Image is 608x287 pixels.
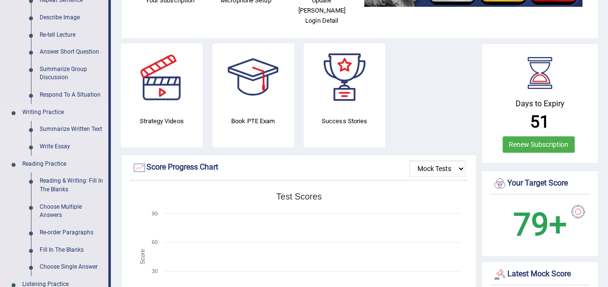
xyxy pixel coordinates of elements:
[35,86,108,104] a: Respond To A Situation
[152,239,158,245] text: 60
[35,224,108,242] a: Re-order Paragraphs
[35,242,108,259] a: Fill In The Blanks
[212,116,294,126] h4: Book PTE Exam
[35,9,108,27] a: Describe Image
[121,116,203,126] h4: Strategy Videos
[152,268,158,274] text: 30
[152,211,158,216] text: 90
[35,172,108,198] a: Reading & Writing: Fill In The Blanks
[513,206,567,243] b: 79+
[492,267,587,282] div: Latest Mock Score
[35,199,108,224] a: Choose Multiple Answers
[530,112,549,132] b: 51
[276,192,322,201] tspan: Test scores
[35,121,108,138] a: Summarize Written Text
[35,27,108,44] a: Re-tell Lecture
[35,138,108,156] a: Write Essay
[35,61,108,86] a: Summarize Group Discussion
[132,160,465,175] div: Score Progress Chart
[492,176,587,191] div: Your Target Score
[35,43,108,61] a: Answer Short Question
[18,156,108,173] a: Reading Practice
[18,104,108,121] a: Writing Practice
[503,136,575,153] a: Renew Subscription
[304,116,386,126] h4: Success Stories
[492,100,587,108] h4: Days to Expiry
[139,249,146,264] tspan: Score
[35,258,108,276] a: Choose Single Answer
